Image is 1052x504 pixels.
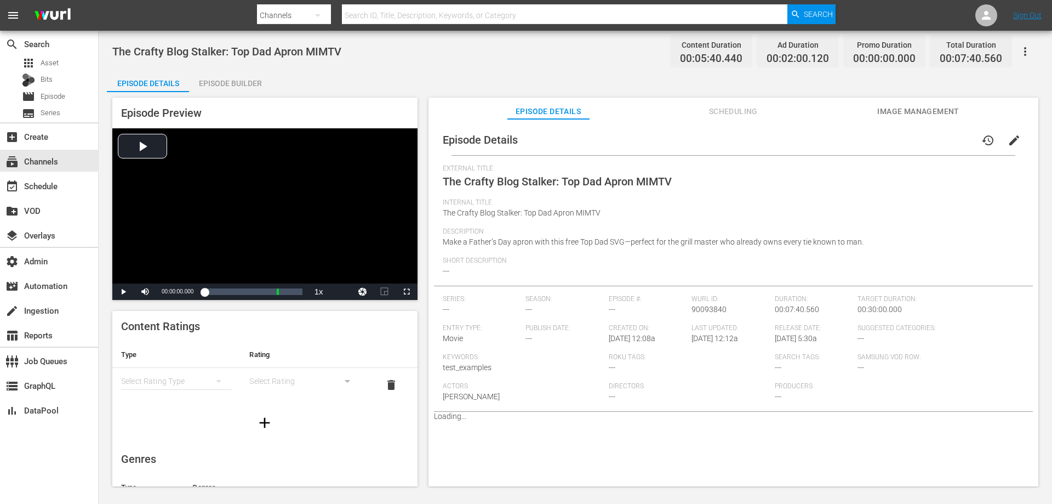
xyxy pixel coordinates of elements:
span: Automation [5,280,19,293]
span: Job Queues [5,355,19,368]
span: Genres [121,452,156,466]
span: Producers [775,382,935,391]
span: Movie [443,334,463,343]
span: Overlays [5,229,19,242]
table: simple table [112,342,418,402]
span: Series: [443,295,521,304]
div: Content Duration [680,37,742,53]
span: The Crafty Blog Stalker: Top Dad Apron MIMTV [112,45,341,58]
span: Episode Details [443,133,518,146]
button: Picture-in-Picture [374,284,396,300]
a: Sign Out [1013,11,1042,20]
span: Roku Tags: [609,353,769,362]
span: Asset [22,56,35,70]
span: 00:07:40.560 [775,305,819,314]
span: Wurl ID: [691,295,769,304]
button: history [975,127,1001,154]
span: VOD [5,205,19,218]
span: Entry Type: [443,324,521,333]
span: Search Tags: [775,353,853,362]
span: Content Ratings [121,320,200,333]
button: delete [378,372,404,398]
span: Release Date: [775,324,853,333]
span: Search [5,38,19,51]
span: Scheduling [692,105,774,118]
span: Publish Date: [525,324,603,333]
div: Video Player [112,128,418,300]
span: The Crafty Blog Stalker: Top Dad Apron MIMTV [443,175,672,188]
span: 00:30:00.000 [857,305,902,314]
th: Rating [241,342,369,368]
span: menu [7,9,20,22]
span: Create [5,131,19,144]
span: The Crafty Blog Stalker: Top Dad Apron MIMTV [443,208,601,217]
span: Image Management [877,105,959,118]
span: delete [385,378,398,392]
span: --- [857,334,864,343]
div: Progress Bar [204,288,302,295]
span: Created On: [609,324,687,333]
span: --- [857,363,864,372]
button: Fullscreen [396,284,418,300]
button: Episode Builder [189,70,271,92]
span: [PERSON_NAME] [443,392,500,401]
span: --- [443,305,449,314]
span: test_examples [443,363,491,372]
span: Directors [609,382,769,391]
span: 00:00:00.000 [162,288,193,295]
span: Target Duration: [857,295,1018,304]
span: Asset [41,58,59,69]
div: Total Duration [940,37,1002,53]
button: Playback Rate [308,284,330,300]
span: Episode [22,90,35,103]
button: Jump To Time [352,284,374,300]
span: Reports [5,329,19,342]
span: Episode [41,91,65,102]
span: Suggested Categories: [857,324,1018,333]
button: Search [787,4,836,24]
span: External Title [443,165,1019,173]
span: --- [609,363,615,372]
span: edit [1008,134,1021,147]
img: ans4CAIJ8jUAAAAAAAAAAAAAAAAAAAAAAAAgQb4GAAAAAAAAAAAAAAAAAAAAAAAAJMjXAAAAAAAAAAAAAAAAAAAAAAAAgAT5G... [26,3,79,29]
button: edit [1001,127,1027,154]
span: Episode Details [507,105,590,118]
span: 00:00:00.000 [853,53,916,65]
span: DataPool [5,404,19,417]
button: Play [112,284,134,300]
span: [DATE] 12:08a [609,334,655,343]
span: Last Updated: [691,324,769,333]
span: 90093840 [691,305,727,314]
button: Mute [134,284,156,300]
span: GraphQL [5,380,19,393]
span: Bits [41,74,53,85]
div: Ad Duration [767,37,829,53]
span: Duration: [775,295,853,304]
span: --- [609,392,615,401]
span: Keywords: [443,353,603,362]
span: Schedule [5,180,19,193]
span: Channels [5,155,19,168]
span: Admin [5,255,19,268]
span: 00:07:40.560 [940,53,1002,65]
span: Ingestion [5,304,19,318]
span: Description [443,228,1019,236]
span: [DATE] 12:12a [691,334,738,343]
span: [DATE] 5:30a [775,334,817,343]
p: Loading... [434,412,1033,421]
span: Internal Title [443,199,1019,207]
span: Season: [525,295,603,304]
button: Episode Details [107,70,189,92]
span: 00:05:40.440 [680,53,742,65]
span: --- [609,305,615,314]
th: Type [112,474,184,501]
span: Search [804,4,833,24]
span: Samsung VOD Row: [857,353,935,362]
span: 00:02:00.120 [767,53,829,65]
span: Series [22,107,35,120]
span: Short Description [443,257,1019,265]
div: Episode Details [107,70,189,97]
span: Make a Father’s Day apron with this free Top Dad SVG—perfect for the grill master who already own... [443,237,864,246]
div: Bits [22,73,35,87]
span: --- [775,392,781,401]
